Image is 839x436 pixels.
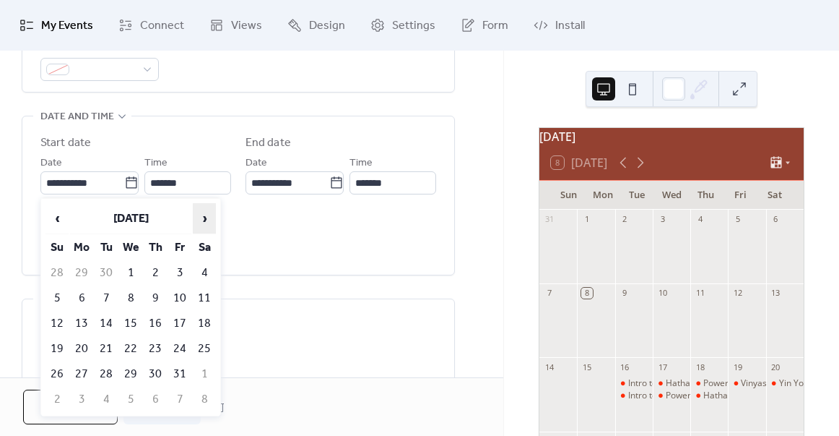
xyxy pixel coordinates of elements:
[620,181,655,210] div: Tue
[757,181,792,210] div: Sat
[703,390,750,402] div: Hatha Yoga
[620,288,630,299] div: 9
[586,181,620,210] div: Mon
[119,286,142,310] td: 8
[628,390,679,402] div: Intro to Yoga
[770,214,781,225] div: 6
[119,388,142,411] td: 5
[690,377,728,390] div: Power Yoga
[70,261,93,285] td: 29
[245,134,291,152] div: End date
[666,377,713,390] div: Hatha Yoga
[690,390,728,402] div: Hatha Yoga
[551,181,586,210] div: Sun
[144,261,167,285] td: 2
[695,214,705,225] div: 4
[231,17,262,35] span: Views
[70,388,93,411] td: 3
[168,388,191,411] td: 7
[40,155,62,172] span: Date
[41,17,93,35] span: My Events
[95,286,118,310] td: 7
[703,377,751,390] div: Power Yoga
[144,362,167,386] td: 30
[193,312,216,335] td: 18
[728,377,765,390] div: Vinyasa Yoga
[95,261,118,285] td: 30
[119,362,142,386] td: 29
[144,337,167,361] td: 23
[732,214,743,225] div: 5
[654,181,689,210] div: Wed
[140,17,184,35] span: Connect
[108,6,195,45] a: Connect
[144,286,167,310] td: 9
[657,214,668,225] div: 3
[45,388,69,411] td: 2
[770,362,781,372] div: 20
[539,128,804,145] div: [DATE]
[144,312,167,335] td: 16
[482,17,508,35] span: Form
[628,377,679,390] div: Intro to Yoga
[45,312,69,335] td: 12
[144,388,167,411] td: 6
[450,6,519,45] a: Form
[70,337,93,361] td: 20
[70,236,93,260] th: Mo
[723,181,758,210] div: Fri
[581,214,592,225] div: 1
[695,362,705,372] div: 18
[168,312,191,335] td: 17
[95,236,118,260] th: Tu
[119,261,142,285] td: 1
[45,362,69,386] td: 26
[653,390,690,402] div: Power Yoga
[555,17,585,35] span: Install
[45,337,69,361] td: 19
[695,288,705,299] div: 11
[620,214,630,225] div: 2
[45,261,69,285] td: 28
[193,261,216,285] td: 4
[194,204,215,233] span: ›
[95,312,118,335] td: 14
[144,155,168,172] span: Time
[168,337,191,361] td: 24
[309,17,345,35] span: Design
[193,388,216,411] td: 8
[199,6,273,45] a: Views
[657,288,668,299] div: 10
[657,362,668,372] div: 17
[245,155,267,172] span: Date
[70,203,191,234] th: [DATE]
[277,6,356,45] a: Design
[95,362,118,386] td: 28
[615,377,653,390] div: Intro to Yoga
[193,236,216,260] th: Sa
[544,288,555,299] div: 7
[168,261,191,285] td: 3
[581,362,592,372] div: 15
[544,362,555,372] div: 14
[45,286,69,310] td: 5
[168,286,191,310] td: 10
[544,214,555,225] div: 31
[779,377,814,390] div: Yin Yoga
[23,390,118,424] button: Cancel
[40,108,114,126] span: Date and time
[360,6,446,45] a: Settings
[193,362,216,386] td: 1
[666,390,713,402] div: Power Yoga
[770,288,781,299] div: 13
[523,6,596,45] a: Install
[9,6,104,45] a: My Events
[48,399,92,416] span: Cancel
[741,377,794,390] div: Vinyasa Yoga
[620,362,630,372] div: 16
[144,236,167,260] th: Th
[95,337,118,361] td: 21
[193,337,216,361] td: 25
[40,134,91,152] div: Start date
